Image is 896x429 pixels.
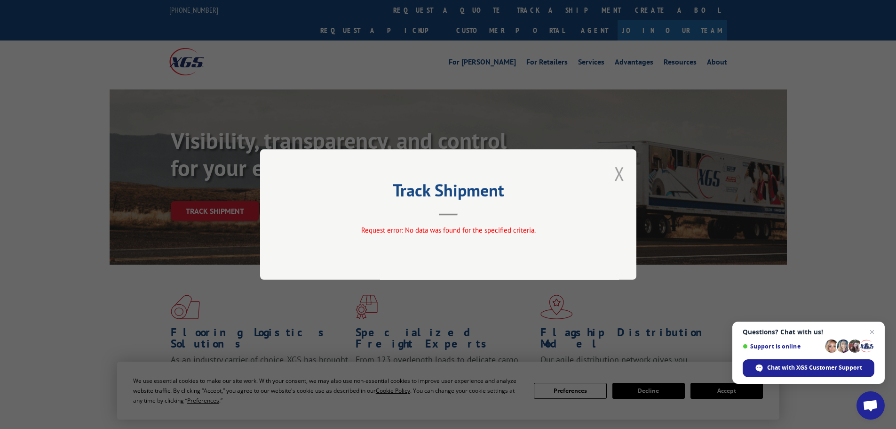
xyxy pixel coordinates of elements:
button: Close modal [614,161,625,186]
span: Support is online [743,343,822,350]
span: Chat with XGS Customer Support [743,359,874,377]
span: Chat with XGS Customer Support [767,364,862,372]
a: Open chat [856,391,885,420]
span: Questions? Chat with us! [743,328,874,336]
span: Request error: No data was found for the specified criteria. [361,226,535,235]
h2: Track Shipment [307,184,589,202]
